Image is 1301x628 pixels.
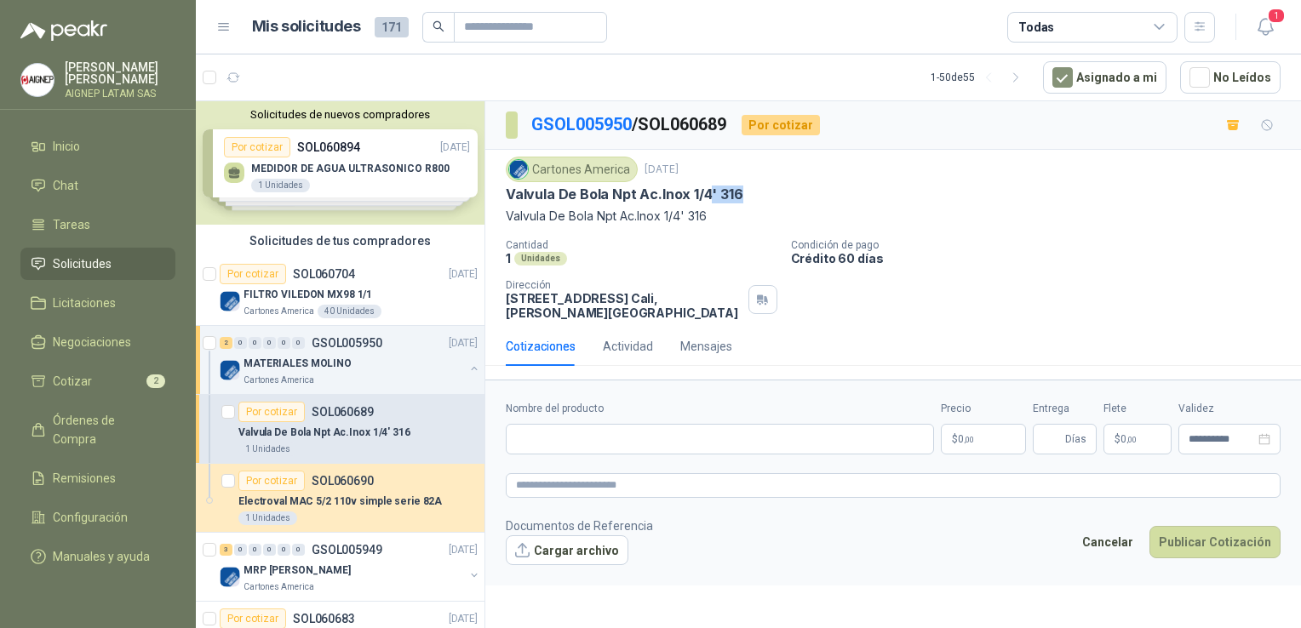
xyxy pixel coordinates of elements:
button: Asignado a mi [1043,61,1166,94]
p: SOL060704 [293,268,355,280]
p: Valvula De Bola Npt Ac.Inox 1/4' 316 [506,186,743,203]
div: 0 [263,337,276,349]
p: [DATE] [645,162,679,178]
button: Cancelar [1073,526,1143,558]
button: No Leídos [1180,61,1281,94]
span: 1 [1267,8,1286,24]
p: / SOL060689 [531,111,728,138]
p: [DATE] [449,611,478,627]
button: Cargar archivo [506,535,628,566]
div: Por cotizar [238,402,305,422]
img: Logo peakr [20,20,107,41]
p: Crédito 60 días [791,251,1295,265]
span: Negociaciones [53,333,131,351]
p: MATERIALES MOLINO [244,356,352,372]
div: Todas [1018,18,1054,37]
div: 0 [263,544,276,556]
a: Por cotizarSOL060690Electroval MAC 5/2 110v simple serie 82A1 Unidades [196,464,484,533]
span: ,00 [1126,435,1137,444]
a: Por cotizarSOL060689Valvula De Bola Npt Ac.Inox 1/4' 3161 Unidades [196,395,484,464]
div: 2 [220,337,232,349]
div: Cotizaciones [506,337,576,356]
p: Cantidad [506,239,777,251]
span: 171 [375,17,409,37]
img: Company Logo [220,360,240,380]
p: MRP [PERSON_NAME] [244,562,351,579]
div: Por cotizar [238,471,305,491]
div: 0 [249,544,261,556]
span: Inicio [53,137,80,156]
p: [DATE] [449,335,478,351]
label: Nombre del producto [506,401,934,417]
img: Company Logo [220,291,240,311]
p: Electroval MAC 5/2 110v simple serie 82A [238,494,442,510]
p: [DATE] [449,266,478,283]
div: Unidades [514,252,567,265]
button: Solicitudes de nuevos compradores [203,108,478,121]
div: 0 [278,337,290,349]
a: Solicitudes [20,248,175,280]
a: Manuales y ayuda [20,540,175,573]
h1: Mis solicitudes [252,14,361,39]
p: 1 [506,251,511,265]
label: Validez [1178,401,1281,417]
span: Configuración [53,508,128,527]
span: Días [1065,425,1086,454]
p: FILTRO VILEDON MX98 1/1 [244,287,372,303]
p: SOL060690 [312,475,374,487]
p: $0,00 [941,424,1026,454]
span: Licitaciones [53,294,116,312]
span: 0 [958,434,974,444]
img: Company Logo [509,160,528,179]
p: Documentos de Referencia [506,517,653,535]
div: 0 [278,544,290,556]
img: Company Logo [21,64,54,96]
span: Solicitudes [53,254,112,273]
p: GSOL005950 [312,337,382,349]
div: Actividad [603,337,653,356]
span: ,00 [964,435,974,444]
div: 3 [220,544,232,556]
p: Cartones America [244,580,314,594]
label: Flete [1103,401,1172,417]
div: Mensajes [680,337,732,356]
span: Cotizar [53,372,92,391]
a: Remisiones [20,462,175,494]
a: Licitaciones [20,287,175,319]
p: [DATE] [449,542,478,558]
div: 0 [234,544,247,556]
label: Entrega [1033,401,1097,417]
div: 1 Unidades [238,511,297,525]
div: 0 [234,337,247,349]
p: [STREET_ADDRESS] Cali , [PERSON_NAME][GEOGRAPHIC_DATA] [506,291,742,320]
p: AIGNEP LATAM SAS [65,88,175,99]
div: Por cotizar [742,115,820,135]
button: 1 [1250,12,1281,43]
a: Configuración [20,501,175,534]
a: Cotizar2 [20,365,175,397]
div: Solicitudes de nuevos compradoresPor cotizarSOL060894[DATE] MEDIDOR DE AGUA ULTRASONICO R8001 Uni... [196,101,484,225]
p: Dirección [506,279,742,291]
p: SOL060683 [293,613,355,625]
div: 0 [292,544,305,556]
a: Chat [20,169,175,202]
a: 3 0 0 0 0 0 GSOL005949[DATE] Company LogoMRP [PERSON_NAME]Cartones America [220,540,481,594]
span: Manuales y ayuda [53,547,150,566]
div: 0 [249,337,261,349]
a: 2 0 0 0 0 0 GSOL005950[DATE] Company LogoMATERIALES MOLINOCartones America [220,333,481,387]
div: 40 Unidades [318,305,381,318]
p: GSOL005949 [312,544,382,556]
div: 1 - 50 de 55 [931,64,1029,91]
span: Remisiones [53,469,116,488]
p: Condición de pago [791,239,1295,251]
span: search [433,20,444,32]
p: Cartones America [244,305,314,318]
span: 2 [146,374,165,388]
a: GSOL005950 [531,114,632,134]
span: Chat [53,176,78,195]
a: Inicio [20,130,175,163]
div: 0 [292,337,305,349]
img: Company Logo [220,567,240,587]
a: Por cotizarSOL060704[DATE] Company LogoFILTRO VILEDON MX98 1/1Cartones America40 Unidades [196,257,484,326]
a: Negociaciones [20,326,175,358]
